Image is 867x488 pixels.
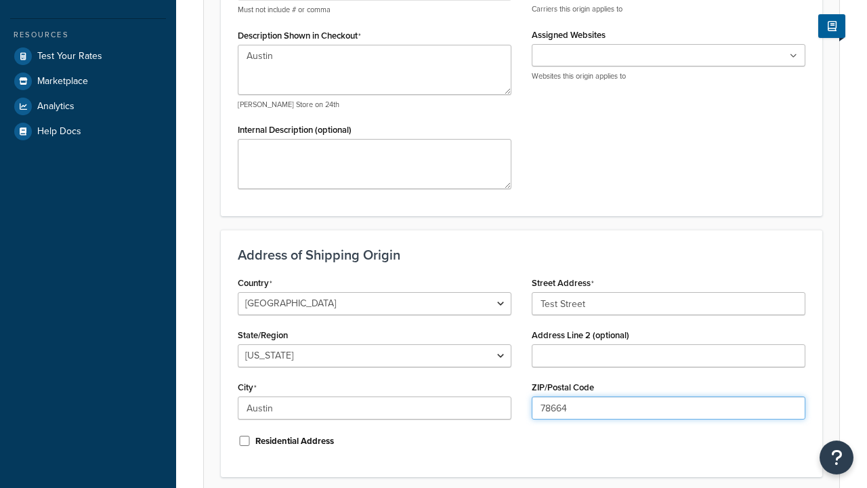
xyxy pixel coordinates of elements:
[238,45,511,95] textarea: Austin
[255,435,334,447] label: Residential Address
[532,71,805,81] p: Websites this origin applies to
[37,101,75,113] span: Analytics
[238,125,352,135] label: Internal Description (optional)
[10,44,166,68] a: Test Your Rates
[238,330,288,340] label: State/Region
[532,30,606,40] label: Assigned Websites
[238,247,805,262] h3: Address of Shipping Origin
[820,441,853,474] button: Open Resource Center
[818,14,845,38] button: Show Help Docs
[238,5,511,15] p: Must not include # or comma
[532,330,629,340] label: Address Line 2 (optional)
[238,100,511,110] p: [PERSON_NAME] Store on 24th
[532,4,805,14] p: Carriers this origin applies to
[238,30,361,41] label: Description Shown in Checkout
[238,278,272,289] label: Country
[10,29,166,41] div: Resources
[238,382,257,393] label: City
[37,51,102,62] span: Test Your Rates
[37,76,88,87] span: Marketplace
[532,278,594,289] label: Street Address
[10,94,166,119] a: Analytics
[10,69,166,94] a: Marketplace
[10,119,166,144] a: Help Docs
[532,382,594,392] label: ZIP/Postal Code
[37,126,81,138] span: Help Docs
